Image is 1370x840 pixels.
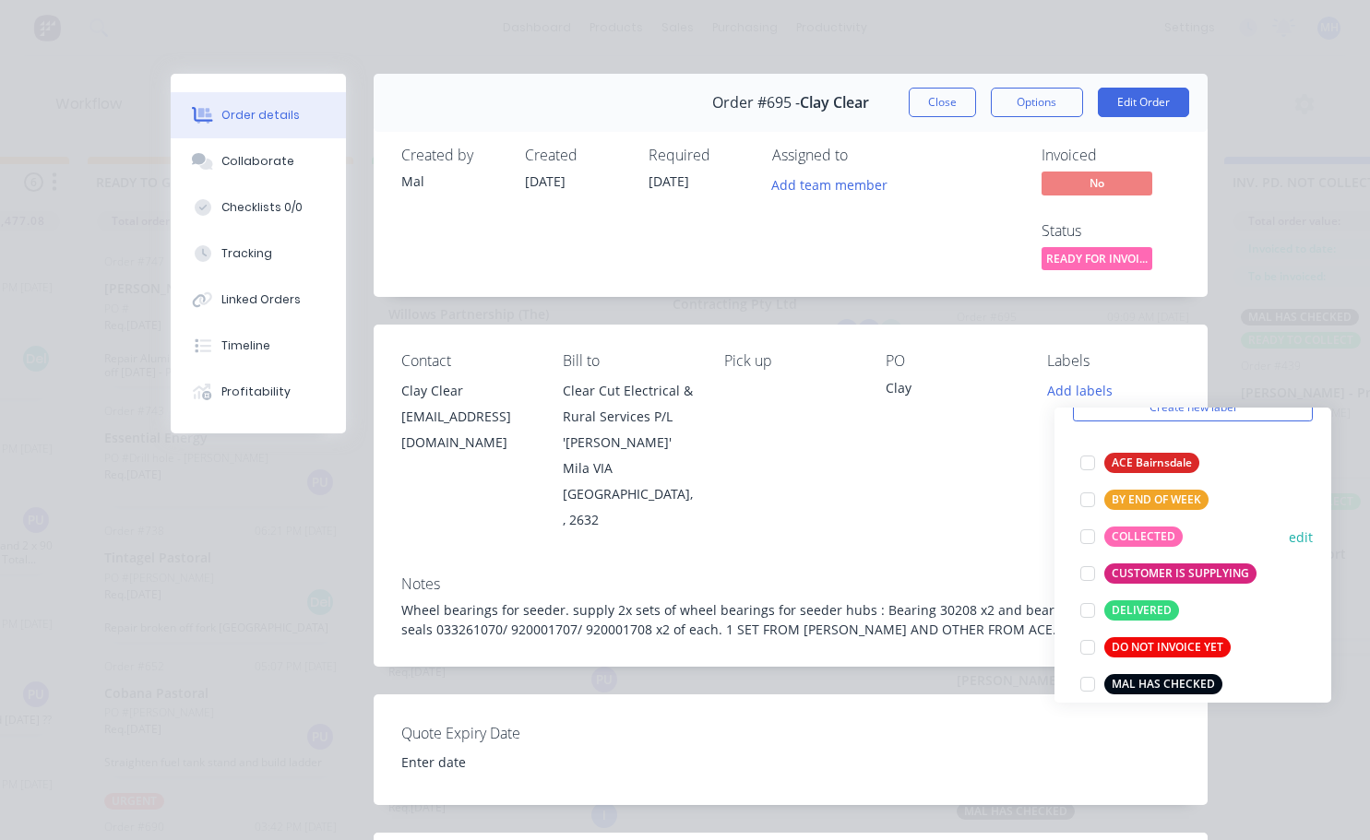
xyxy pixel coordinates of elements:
div: Order details [221,107,300,124]
span: READY FOR INVOI... [1042,247,1152,270]
div: ACE Bairnsdale [1104,453,1199,473]
button: Add team member [772,172,898,196]
div: Created [525,147,626,164]
div: [EMAIL_ADDRESS][DOMAIN_NAME] [401,404,533,455]
div: COLLECTED [1104,526,1183,547]
button: MAL HAS CHECKED [1073,671,1230,697]
button: Collaborate [171,138,346,184]
span: Clay Clear [800,94,869,112]
div: Clay [886,378,1018,404]
button: COLLECTED [1073,524,1190,550]
button: READY FOR INVOI... [1042,247,1152,275]
div: Status [1042,222,1180,240]
input: Enter date [388,749,618,776]
div: Pick up [724,352,856,370]
button: CUSTOMER IS SUPPLYING [1073,561,1264,586]
div: Checklists 0/0 [221,199,303,216]
button: ACE Bairnsdale [1073,450,1207,476]
button: Options [991,88,1083,117]
div: CUSTOMER IS SUPPLYING [1104,563,1257,584]
button: Edit Order [1098,88,1189,117]
button: Add labels [1037,378,1122,403]
div: Labels [1047,352,1179,370]
button: Profitability [171,369,346,415]
div: Collaborate [221,153,294,170]
div: Notes [401,575,1180,593]
div: Clear Cut Electrical & Rural Services P/L '[PERSON_NAME]'Mila VIA [GEOGRAPHIC_DATA], , 2632 [563,378,695,533]
div: Bill to [563,352,695,370]
div: Timeline [221,337,270,354]
div: Clear Cut Electrical & Rural Services P/L '[PERSON_NAME]' [563,378,695,455]
div: BY END OF WEEK [1104,490,1209,510]
button: DO NOT INVOICE YET [1073,634,1238,660]
div: DELIVERED [1104,600,1179,621]
div: Profitability [221,384,291,400]
div: Clay Clear[EMAIL_ADDRESS][DOMAIN_NAME] [401,378,533,455]
span: No [1042,172,1152,195]
button: Linked Orders [171,277,346,323]
div: Mila VIA [GEOGRAPHIC_DATA], , 2632 [563,455,695,533]
div: Contact [401,352,533,370]
button: Checklists 0/0 [171,184,346,231]
span: Order #695 - [712,94,800,112]
div: Mal [401,172,503,191]
button: BY END OF WEEK [1073,487,1216,513]
button: Close [909,88,976,117]
button: Add team member [761,172,897,196]
button: Timeline [171,323,346,369]
div: Linked Orders [221,291,301,308]
button: edit [1289,527,1313,547]
button: Create new label [1073,394,1313,421]
button: DELIVERED [1073,597,1186,623]
div: Tracking [221,245,272,262]
span: [DATE] [649,172,689,190]
div: Created by [401,147,503,164]
div: Assigned to [772,147,957,164]
div: Required [649,147,750,164]
button: Tracking [171,231,346,277]
div: PO [886,352,1018,370]
div: MAL HAS CHECKED [1104,674,1222,694]
div: Invoiced [1042,147,1180,164]
button: Order details [171,92,346,138]
label: Quote Expiry Date [401,722,632,744]
span: [DATE] [525,172,566,190]
div: Clay Clear [401,378,533,404]
div: DO NOT INVOICE YET [1104,637,1231,657]
div: Wheel bearings for seeder. supply 2x sets of wheel bearings for seeder hubs : Bearing 30208 x2 an... [401,600,1180,639]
